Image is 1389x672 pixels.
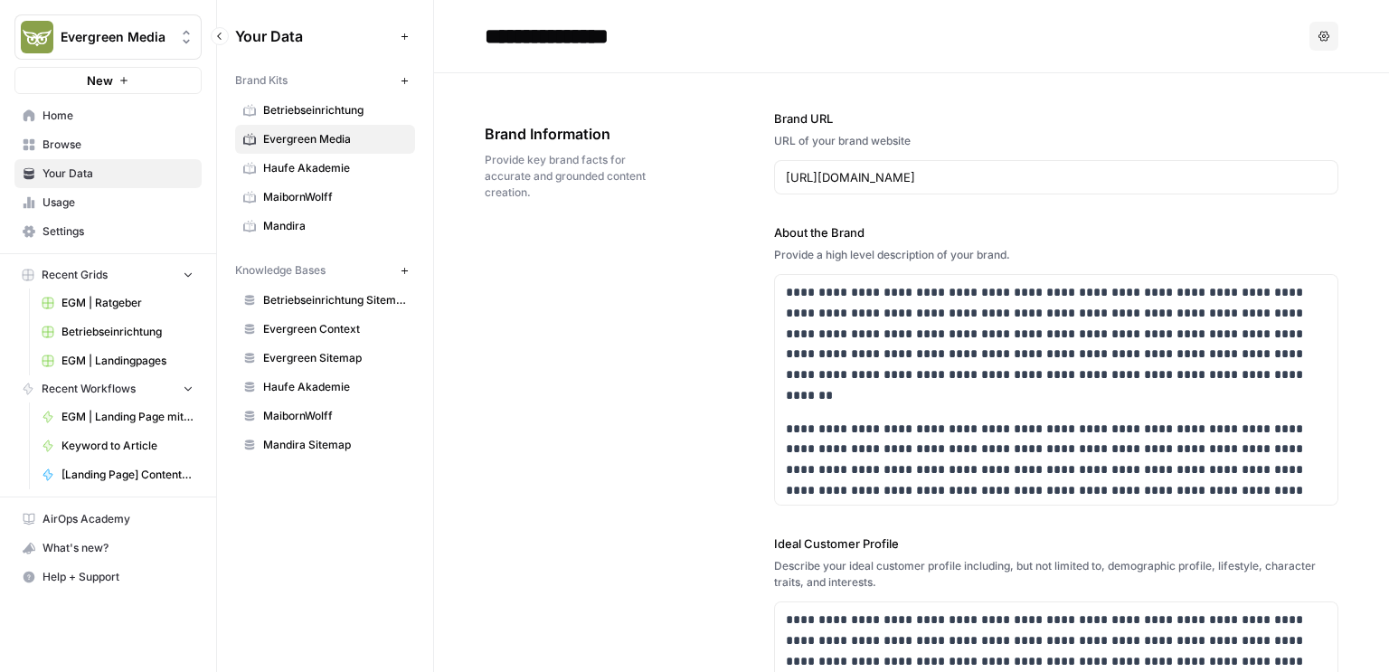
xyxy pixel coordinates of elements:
a: Betriebseinrichtung Sitemap [235,286,415,315]
a: Haufe Akademie [235,154,415,183]
span: Mandira Sitemap [263,437,407,453]
span: MaibornWolff [263,189,407,205]
a: Your Data [14,159,202,188]
span: Provide key brand facts for accurate and grounded content creation. [485,152,673,201]
span: Evergreen Sitemap [263,350,407,366]
a: Mandira Sitemap [235,431,415,459]
span: Betriebseinrichtung Sitemap [263,292,407,308]
button: Recent Grids [14,261,202,289]
span: Your Data [43,166,194,182]
a: Evergreen Media [235,125,415,154]
button: Workspace: Evergreen Media [14,14,202,60]
a: Browse [14,130,202,159]
div: Provide a high level description of your brand. [774,247,1338,263]
a: Betriebseinrichtung [33,317,202,346]
span: Brand Kits [235,72,288,89]
span: EGM | Landing Page mit bestehender Struktur [61,409,194,425]
span: EGM | Ratgeber [61,295,194,311]
span: [Landing Page] Content Brief to Full Page [61,467,194,483]
span: Home [43,108,194,124]
span: Haufe Akademie [263,160,407,176]
a: Evergreen Sitemap [235,344,415,373]
span: Brand Information [485,123,673,145]
span: EGM | Landingpages [61,353,194,369]
span: Usage [43,194,194,211]
span: New [87,71,113,90]
span: Evergreen Context [263,321,407,337]
span: Help + Support [43,569,194,585]
img: Evergreen Media Logo [21,21,53,53]
a: Keyword to Article [33,431,202,460]
button: New [14,67,202,94]
a: EGM | Landingpages [33,346,202,375]
a: Betriebseinrichtung [235,96,415,125]
span: Betriebseinrichtung [61,324,194,340]
a: Evergreen Context [235,315,415,344]
label: Brand URL [774,109,1338,128]
div: URL of your brand website [774,133,1338,149]
a: Settings [14,217,202,246]
a: Home [14,101,202,130]
a: MaibornWolff [235,402,415,431]
a: EGM | Ratgeber [33,289,202,317]
span: Evergreen Media [263,131,407,147]
div: Describe your ideal customer profile including, but not limited to, demographic profile, lifestyl... [774,558,1338,591]
span: Recent Grids [42,267,108,283]
label: Ideal Customer Profile [774,535,1338,553]
span: Haufe Akademie [263,379,407,395]
span: Knowledge Bases [235,262,326,279]
button: Help + Support [14,563,202,592]
span: Your Data [235,25,393,47]
span: Evergreen Media [61,28,170,46]
span: Keyword to Article [61,438,194,454]
div: What's new? [15,535,201,562]
button: What's new? [14,534,202,563]
span: Settings [43,223,194,240]
a: Mandira [235,212,415,241]
a: AirOps Academy [14,505,202,534]
label: About the Brand [774,223,1338,241]
span: Browse [43,137,194,153]
span: AirOps Academy [43,511,194,527]
a: EGM | Landing Page mit bestehender Struktur [33,402,202,431]
span: Betriebseinrichtung [263,102,407,118]
button: Recent Workflows [14,375,202,402]
a: [Landing Page] Content Brief to Full Page [33,460,202,489]
a: Haufe Akademie [235,373,415,402]
a: Usage [14,188,202,217]
a: MaibornWolff [235,183,415,212]
span: Mandira [263,218,407,234]
input: www.sundaysoccer.com [786,168,1327,186]
span: MaibornWolff [263,408,407,424]
span: Recent Workflows [42,381,136,397]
